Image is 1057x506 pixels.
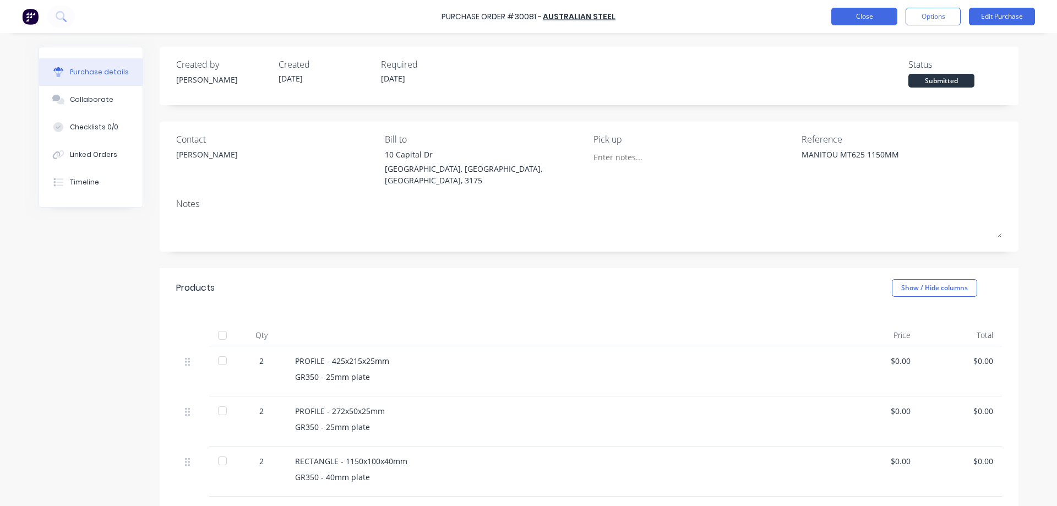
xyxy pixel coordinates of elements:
div: Price [837,324,919,346]
button: Options [906,8,961,25]
button: Purchase details [39,58,143,86]
div: 2 [246,405,277,417]
img: Factory [22,8,39,25]
div: Reference [802,133,1002,146]
button: Linked Orders [39,141,143,168]
div: Purchase details [70,67,129,77]
div: 2 [246,355,277,367]
div: GR350 - 25mm plate [295,371,828,383]
div: RECTANGLE - 1150x100x40mm [295,455,828,467]
div: $0.00 [928,405,993,417]
div: $0.00 [846,405,911,417]
div: GR350 - 40mm plate [295,471,828,483]
button: Close [831,8,897,25]
div: Collaborate [70,95,113,105]
button: Timeline [39,168,143,196]
div: [PERSON_NAME] [176,149,238,160]
div: $0.00 [846,355,911,367]
div: Contact [176,133,377,146]
div: 10 Capital Dr [385,149,585,160]
div: Pick up [593,133,794,146]
div: Linked Orders [70,150,117,160]
div: Required [381,58,475,71]
button: Show / Hide columns [892,279,977,297]
button: Collaborate [39,86,143,113]
div: Total [919,324,1002,346]
div: Status [908,58,1002,71]
a: AUSTRALIAN STEEL [543,11,615,22]
div: [GEOGRAPHIC_DATA], [GEOGRAPHIC_DATA], [GEOGRAPHIC_DATA], 3175 [385,163,585,186]
div: 2 [246,455,277,467]
div: Products [176,281,215,295]
div: Created [279,58,372,71]
div: Bill to [385,133,585,146]
button: Edit Purchase [969,8,1035,25]
div: $0.00 [928,455,993,467]
input: Enter notes... [593,149,694,165]
div: $0.00 [928,355,993,367]
div: Notes [176,197,1002,210]
div: Timeline [70,177,99,187]
div: Checklists 0/0 [70,122,118,132]
div: PROFILE - 425x215x25mm [295,355,828,367]
div: [PERSON_NAME] [176,74,270,85]
div: Purchase Order #30081 - [442,11,542,23]
div: PROFILE - 272x50x25mm [295,405,828,417]
textarea: MANITOU MT625 1150MM [802,149,939,173]
div: Created by [176,58,270,71]
div: $0.00 [846,455,911,467]
button: Checklists 0/0 [39,113,143,141]
div: Submitted [908,74,974,88]
div: Qty [237,324,286,346]
div: GR350 - 25mm plate [295,421,828,433]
